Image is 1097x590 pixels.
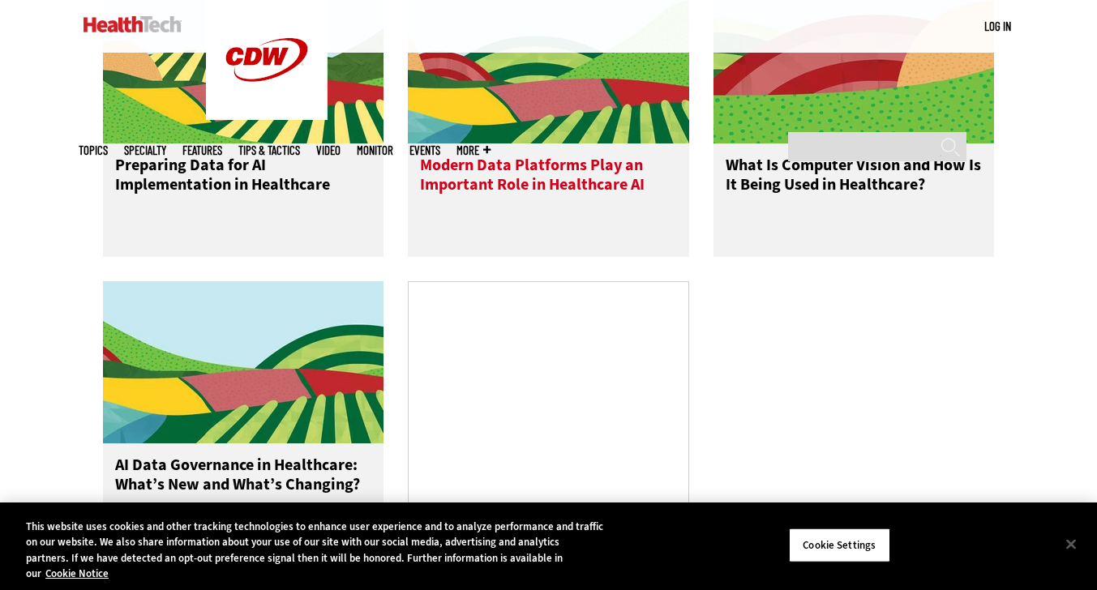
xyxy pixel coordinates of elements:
a: Features [182,144,222,156]
h3: What Is Computer Vision and How Is It Being Used in Healthcare? [726,156,983,220]
span: Topics [79,144,108,156]
h3: Preparing Data for AI Implementation in Healthcare [115,156,372,220]
span: Specialty [124,144,166,156]
div: User menu [984,18,1011,35]
div: This website uses cookies and other tracking technologies to enhance user experience and to analy... [26,519,603,582]
h3: Modern Data Platforms Play an Important Role in Healthcare AI [420,156,677,220]
button: Close [1053,526,1089,562]
a: Log in [984,19,1011,33]
img: illustration of colorful rolling fields [103,281,384,443]
a: Video [316,144,341,156]
h3: AI Data Governance in Healthcare: What’s New and What’s Changing? [115,455,372,520]
a: CDW [206,107,328,124]
iframe: advertisement [426,316,670,519]
a: illustration of colorful rolling fields AI Data Governance in Healthcare: What’s New and What’s C... [103,281,384,557]
a: More information about your privacy [45,566,109,580]
span: More [456,144,491,156]
a: Tips & Tactics [238,144,300,156]
a: MonITor [357,144,393,156]
img: Home [84,16,182,32]
a: Events [409,144,440,156]
button: Cookie Settings [789,528,890,562]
